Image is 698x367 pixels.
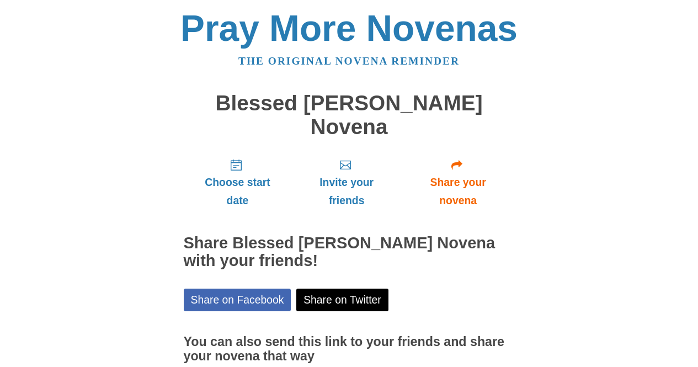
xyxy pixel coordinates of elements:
a: Share your novena [402,150,515,215]
h2: Share Blessed [PERSON_NAME] Novena with your friends! [184,235,515,270]
a: Share on Facebook [184,289,291,311]
a: The original novena reminder [238,55,460,67]
span: Share your novena [413,173,504,210]
a: Pray More Novenas [180,8,518,49]
a: Share on Twitter [296,289,388,311]
span: Invite your friends [302,173,390,210]
h3: You can also send this link to your friends and share your novena that way [184,335,515,363]
h1: Blessed [PERSON_NAME] Novena [184,92,515,139]
span: Choose start date [195,173,281,210]
a: Choose start date [184,150,292,215]
a: Invite your friends [291,150,401,215]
